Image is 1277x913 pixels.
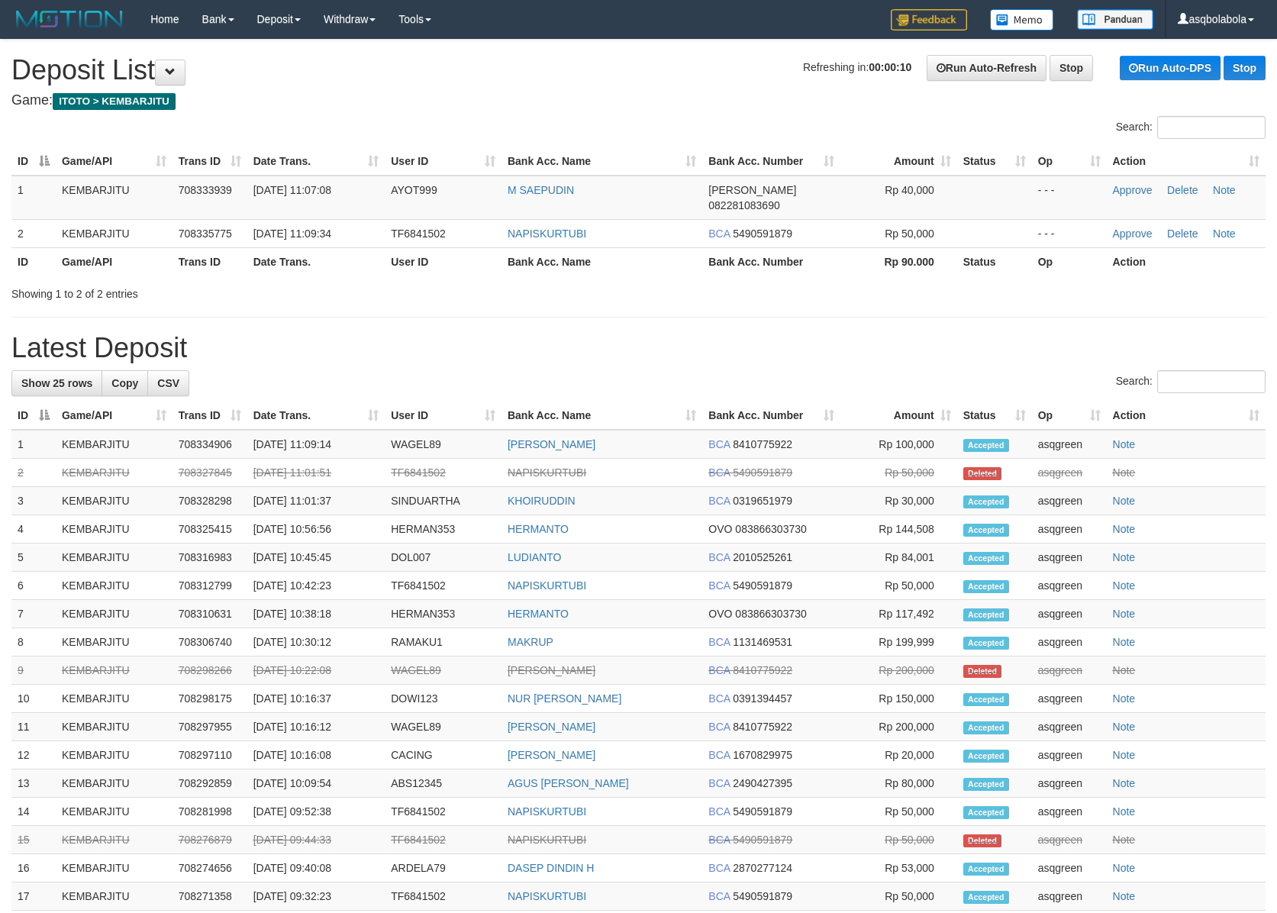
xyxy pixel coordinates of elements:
span: Copy 5490591879 to clipboard [733,805,792,818]
span: Deleted [963,467,1002,480]
img: panduan.png [1077,9,1153,30]
td: [DATE] 11:09:14 [247,430,385,459]
span: Accepted [963,693,1009,706]
a: HERMANTO [508,608,569,620]
th: Status: activate to sort column ascending [957,147,1032,176]
td: 708281998 [173,798,247,826]
a: DASEP DINDIN H [508,862,594,874]
span: BCA [708,692,730,705]
td: asqgreen [1032,826,1107,854]
a: NAPISKURTUBI [508,227,586,240]
span: BCA [708,495,730,507]
th: Amount: activate to sort column ascending [840,402,957,430]
td: TF6841502 [385,826,501,854]
a: Note [1113,777,1136,789]
a: [PERSON_NAME] [508,664,595,676]
a: LUDIANTO [508,551,562,563]
span: Copy 1131469531 to clipboard [733,636,792,648]
td: Rp 80,000 [840,769,957,798]
td: 9 [11,657,56,685]
span: BCA [708,579,730,592]
span: [PERSON_NAME] [708,184,796,196]
td: Rp 200,000 [840,713,957,741]
span: BCA [708,551,730,563]
span: Accepted [963,721,1009,734]
td: 7 [11,600,56,628]
a: [PERSON_NAME] [508,721,595,733]
span: [DATE] 11:07:08 [253,184,331,196]
a: Note [1113,636,1136,648]
td: Rp 50,000 [840,826,957,854]
th: Status: activate to sort column ascending [957,402,1032,430]
td: [DATE] 10:16:08 [247,741,385,769]
a: Note [1113,721,1136,733]
a: Note [1113,834,1136,846]
span: Copy 5490591879 to clipboard [733,227,792,240]
th: User ID [385,247,501,276]
td: [DATE] 10:45:45 [247,544,385,572]
td: asqgreen [1032,572,1107,600]
span: Accepted [963,580,1009,593]
td: 1 [11,176,56,220]
td: HERMAN353 [385,515,501,544]
a: Approve [1113,227,1153,240]
a: MAKRUP [508,636,553,648]
span: Accepted [963,806,1009,819]
span: BCA [708,636,730,648]
td: 708292859 [173,769,247,798]
a: HERMANTO [508,523,569,535]
td: 708316983 [173,544,247,572]
span: Copy 083866303730 to clipboard [735,608,806,620]
span: Accepted [963,778,1009,791]
td: RAMAKU1 [385,628,501,657]
a: Note [1113,749,1136,761]
td: KEMBARJITU [56,882,173,911]
a: NAPISKURTUBI [508,579,586,592]
td: 708334906 [173,430,247,459]
td: Rp 200,000 [840,657,957,685]
td: TF6841502 [385,459,501,487]
th: User ID: activate to sort column ascending [385,402,501,430]
span: Copy 0319651979 to clipboard [733,495,792,507]
a: NAPISKURTUBI [508,890,586,902]
td: KEMBARJITU [56,487,173,515]
a: M SAEPUDIN [508,184,574,196]
td: Rp 50,000 [840,882,957,911]
td: [DATE] 10:09:54 [247,769,385,798]
td: [DATE] 10:22:08 [247,657,385,685]
td: - - - [1032,176,1107,220]
span: Copy 082281083690 to clipboard [708,199,779,211]
td: asqgreen [1032,769,1107,798]
span: Copy 2010525261 to clipboard [733,551,792,563]
a: Note [1113,579,1136,592]
td: WAGEL89 [385,657,501,685]
td: asqgreen [1032,430,1107,459]
td: DOL007 [385,544,501,572]
td: Rp 53,000 [840,854,957,882]
td: asqgreen [1032,459,1107,487]
td: KEMBARJITU [56,219,173,247]
a: NUR [PERSON_NAME] [508,692,621,705]
td: 1 [11,430,56,459]
td: 708310631 [173,600,247,628]
th: Action [1107,247,1266,276]
td: asqgreen [1032,882,1107,911]
span: BCA [708,721,730,733]
a: NAPISKURTUBI [508,805,586,818]
div: Showing 1 to 2 of 2 entries [11,280,521,302]
span: Copy 8410775922 to clipboard [733,438,792,450]
a: Run Auto-DPS [1120,56,1221,80]
th: Op [1032,247,1107,276]
td: KEMBARJITU [56,544,173,572]
span: TF6841502 [391,227,446,240]
span: CSV [157,377,179,389]
th: Amount: activate to sort column ascending [840,147,957,176]
td: 708274656 [173,854,247,882]
td: [DATE] 10:16:12 [247,713,385,741]
td: [DATE] 10:42:23 [247,572,385,600]
a: Copy [102,370,148,396]
span: Accepted [963,637,1009,650]
td: ABS12345 [385,769,501,798]
a: CSV [147,370,189,396]
td: [DATE] 09:40:08 [247,854,385,882]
